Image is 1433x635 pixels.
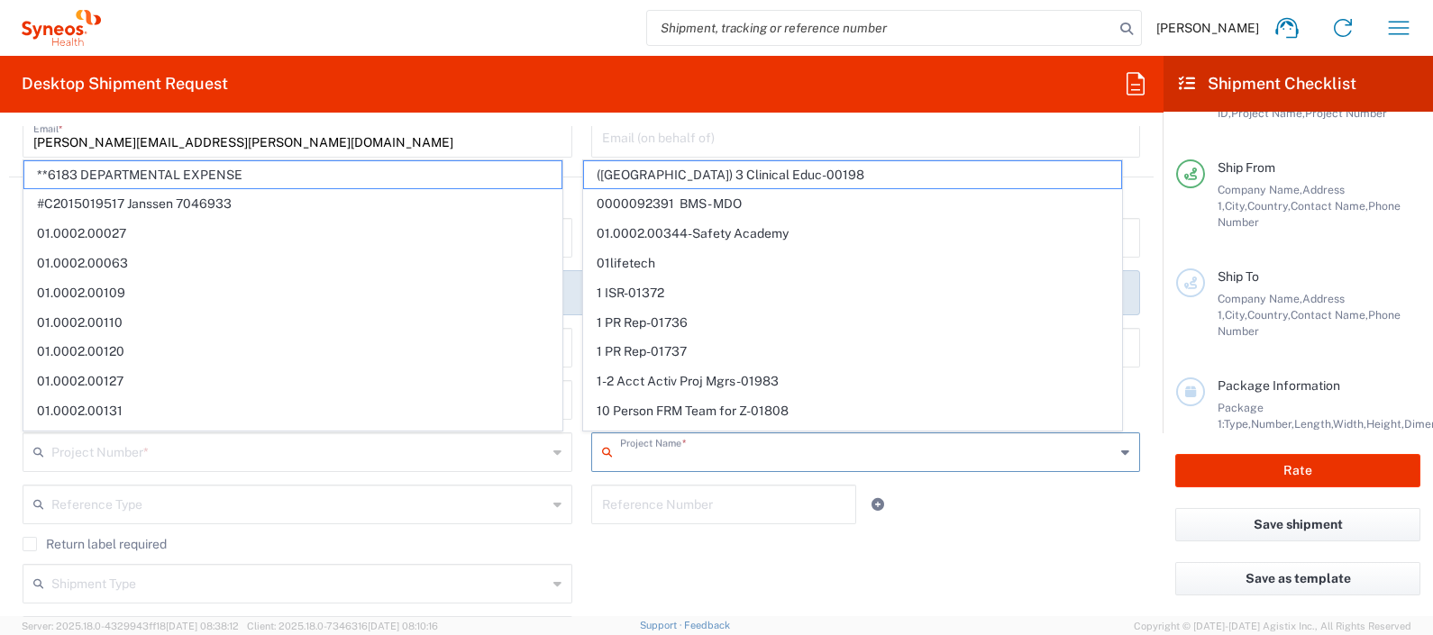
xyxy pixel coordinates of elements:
[647,11,1114,45] input: Shipment, tracking or reference number
[23,537,167,551] label: Return label required
[24,367,561,395] span: 01.0002.00127
[640,620,685,630] a: Support
[1218,401,1264,431] span: Package 1:
[584,427,1121,455] span: 10 person rebadge-01344
[1156,20,1259,36] span: [PERSON_NAME]
[24,309,561,337] span: 01.0002.00110
[24,220,561,248] span: 01.0002.00027
[24,279,561,307] span: 01.0002.00109
[584,309,1121,337] span: 1 PR Rep-01736
[22,73,228,95] h2: Desktop Shipment Request
[1134,618,1411,634] span: Copyright © [DATE]-[DATE] Agistix Inc., All Rights Reserved
[24,190,561,218] span: #C2015019517 Janssen 7046933
[1291,308,1368,322] span: Contact Name,
[1294,417,1333,431] span: Length,
[368,621,438,631] span: [DATE] 08:10:16
[1175,454,1420,487] button: Rate
[24,338,561,366] span: 01.0002.00120
[24,397,561,425] span: 01.0002.00131
[1251,417,1294,431] span: Number,
[1179,73,1356,95] h2: Shipment Checklist
[1247,308,1291,322] span: Country,
[1225,308,1247,322] span: City,
[1175,508,1420,541] button: Save shipment
[24,249,561,277] span: 01.0002.00063
[1231,106,1305,120] span: Project Name,
[1333,417,1366,431] span: Width,
[24,161,561,189] span: **6183 DEPARTMENTAL EXPENSE
[1305,106,1387,120] span: Project Number
[1218,183,1302,196] span: Company Name,
[865,492,890,517] a: Add Reference
[1224,417,1251,431] span: Type,
[22,621,239,631] span: Server: 2025.18.0-4329943ff18
[1225,199,1247,213] span: City,
[1218,292,1302,305] span: Company Name,
[1218,378,1340,393] span: Package Information
[247,621,438,631] span: Client: 2025.18.0-7346316
[1175,562,1420,595] button: Save as template
[584,397,1121,425] span: 10 Person FRM Team for Z-01808
[584,279,1121,307] span: 1 ISR-01372
[1247,199,1291,213] span: Country,
[1366,417,1404,431] span: Height,
[1218,160,1275,175] span: Ship From
[1218,269,1259,284] span: Ship To
[24,427,561,455] span: 01.0002.00141
[584,338,1121,366] span: 1 PR Rep-01737
[584,220,1121,248] span: 01.0002.00344-Safety Academy
[684,620,730,630] a: Feedback
[584,161,1121,189] span: ([GEOGRAPHIC_DATA]) 3 Clinical Educ-00198
[584,249,1121,277] span: 01lifetech
[584,367,1121,395] span: 1-2 Acct Activ Proj Mgrs-01983
[166,621,239,631] span: [DATE] 08:38:12
[1291,199,1368,213] span: Contact Name,
[584,190,1121,218] span: 0000092391 BMS - MDO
